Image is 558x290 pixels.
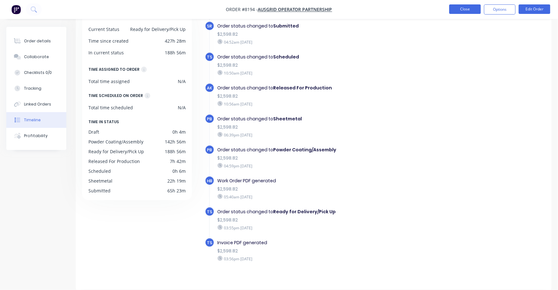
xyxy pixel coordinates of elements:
div: $2,598.82 [218,248,428,254]
button: Tracking [6,81,66,96]
span: PB [207,116,212,122]
button: Checklists 0/0 [6,65,66,81]
div: 04:52am [DATE] [218,39,428,45]
div: Invoice PDF generated [218,239,428,246]
div: Submitted [88,187,111,194]
div: Profitability [24,133,48,139]
div: Linked Orders [24,101,51,107]
div: Scheduled [88,168,111,174]
div: 03:56pm [DATE] [218,256,428,262]
button: Linked Orders [6,96,66,112]
div: Work Order PDF generated [218,178,428,184]
div: TIME ASSIGNED TO ORDER [88,66,140,73]
div: Total time scheduled [88,104,133,111]
span: TS [207,209,212,215]
div: Powder Coating/Assembly [88,138,143,145]
div: 22h 19m [167,178,186,184]
span: Order #8194 - [226,7,258,13]
div: Order details [24,38,51,44]
span: TS [207,54,212,60]
div: $2,598.82 [218,155,428,161]
div: 188h 56m [165,148,186,155]
button: Edit Order [519,4,550,14]
div: Order status changed to [218,54,428,60]
div: Order status changed to [218,116,428,122]
a: Ausgrid Operator Partnership [258,7,332,13]
div: $2,598.82 [218,31,428,38]
div: 142h 56m [165,138,186,145]
div: Draft [88,129,99,135]
div: 04:59pm [DATE] [218,163,428,169]
div: $2,598.82 [218,62,428,69]
div: Current Status [88,26,119,33]
div: 7h 42m [170,158,186,165]
div: Sheetmetal [88,178,112,184]
div: Ready for Delivery/Pick Up [88,148,144,155]
div: Tracking [24,86,41,91]
div: 10:56am [DATE] [218,101,428,107]
div: $2,598.82 [218,93,428,100]
span: TS [207,240,212,246]
div: 03:55pm [DATE] [218,225,428,231]
b: Ready for Delivery/Pick Up [273,208,336,215]
div: Collaborate [24,54,49,60]
div: $2,598.82 [218,186,428,192]
div: 0h 6m [172,168,186,174]
div: $2,598.82 [218,124,428,130]
div: Released For Production [88,158,140,165]
div: 188h 56m [165,49,186,56]
div: Order status changed to [218,23,428,29]
div: 65h 23m [167,187,186,194]
div: 10:50am [DATE] [218,70,428,76]
div: Order status changed to [218,208,428,215]
b: Sheetmetal [273,116,302,122]
button: Order details [6,33,66,49]
b: Submitted [273,23,299,29]
div: 0h 4m [172,129,186,135]
span: AK [207,85,212,91]
div: 06:39pm [DATE] [218,132,428,138]
div: Checklists 0/0 [24,70,52,76]
span: SR [207,23,212,29]
b: Powder Coating/Assembly [273,147,337,153]
button: Timeline [6,112,66,128]
div: Order status changed to [218,147,428,153]
div: Timeline [24,117,41,123]
button: Collaborate [6,49,66,65]
span: HB [207,178,212,184]
div: $2,598.82 [218,217,428,223]
span: TIME IN STATUS [88,118,119,125]
button: Options [484,4,516,15]
div: In current status [88,49,124,56]
div: N/A [178,104,186,111]
div: N/A [178,78,186,85]
div: TIME SCHEDULED ON ORDER [88,92,143,99]
b: Scheduled [273,54,299,60]
button: Close [449,4,481,14]
div: 427h 28m [165,38,186,44]
div: Time since created [88,38,129,44]
b: Released For Production [273,85,332,91]
div: Order status changed to [218,85,428,91]
div: 05:40am [DATE] [218,194,428,200]
span: PB [207,147,212,153]
div: Total time assigned [88,78,130,85]
button: Profitability [6,128,66,144]
img: Factory [11,5,21,14]
div: Ready for Delivery/Pick Up [130,26,186,33]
